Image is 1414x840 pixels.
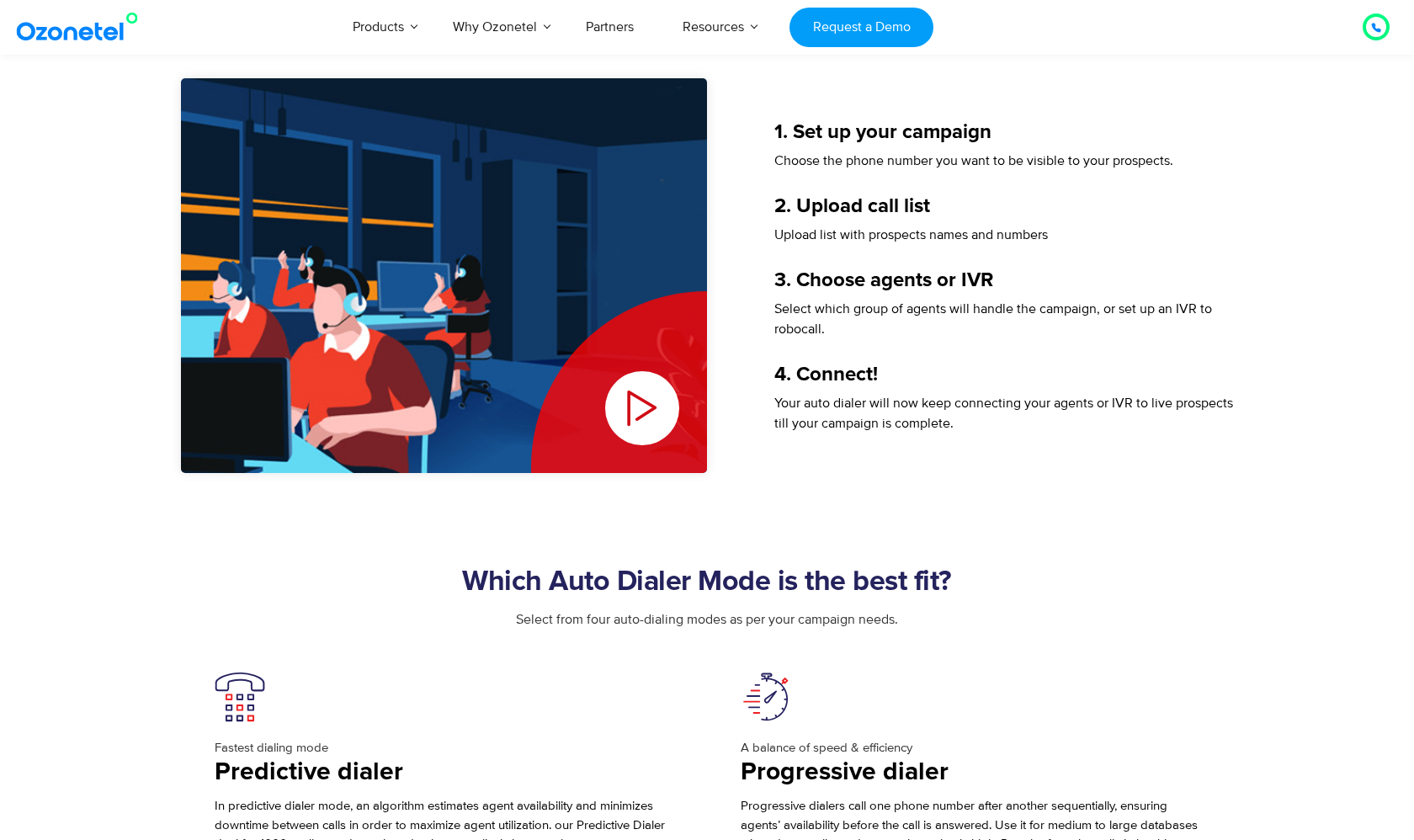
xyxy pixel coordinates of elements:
img: Progressive Dialer [741,672,791,722]
h3: Progressive dialer [741,756,1199,789]
span: Select from four auto-dialing modes as per your campaign needs. [516,611,898,628]
span: Select which group of agents will handle the campaign, or set up an IVR to robocall. [774,300,1212,338]
h5: 1. Set up your campaign [774,122,1233,142]
p: Fastest dialing mode [215,739,673,758]
h5: 2. Upload call list [774,196,1233,216]
p: A balance of speed & efficiency [741,739,1199,758]
h5: 4. Connect! [774,364,1233,385]
span: Choose the phone number you want to be visible to your prospects. [774,152,1173,169]
h2: Which Auto Dialer Mode is the best fit? [181,566,1233,599]
div: Play Video [531,291,707,473]
h3: Predictive dialer [215,756,673,789]
h5: 3. Choose agents or IVR [774,270,1233,290]
span: Your auto dialer will now keep connecting your agents or IVR to live prospects till your campaign... [774,395,1233,432]
span: Upload list with prospects names and numbers [774,226,1048,243]
img: Predictive Dialer [215,672,265,722]
a: Request a Demo [789,8,933,47]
